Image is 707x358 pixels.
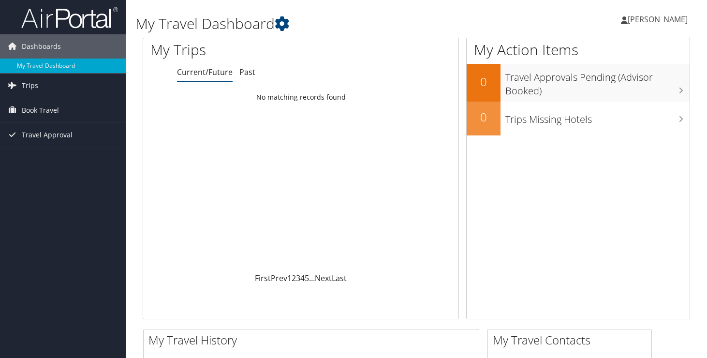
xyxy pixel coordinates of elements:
a: Last [332,273,347,283]
span: Dashboards [22,34,61,59]
td: No matching records found [143,89,458,106]
h2: 0 [467,74,501,90]
a: 0Travel Approvals Pending (Advisor Booked) [467,64,690,101]
a: Next [315,273,332,283]
a: Prev [271,273,287,283]
img: airportal-logo.png [21,6,118,29]
span: [PERSON_NAME] [628,14,688,25]
a: [PERSON_NAME] [621,5,697,34]
span: Book Travel [22,98,59,122]
a: 0Trips Missing Hotels [467,102,690,135]
span: Trips [22,74,38,98]
h2: My Travel History [148,332,479,348]
span: … [309,273,315,283]
h2: 0 [467,109,501,125]
h2: My Travel Contacts [493,332,651,348]
h1: My Travel Dashboard [135,14,510,34]
a: 1 [287,273,292,283]
h1: My Action Items [467,40,690,60]
span: Travel Approval [22,123,73,147]
a: Past [239,67,255,77]
a: Current/Future [177,67,233,77]
a: 2 [292,273,296,283]
a: 3 [296,273,300,283]
a: 5 [305,273,309,283]
a: 4 [300,273,305,283]
h1: My Trips [150,40,320,60]
h3: Trips Missing Hotels [505,108,690,126]
a: First [255,273,271,283]
h3: Travel Approvals Pending (Advisor Booked) [505,66,690,98]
